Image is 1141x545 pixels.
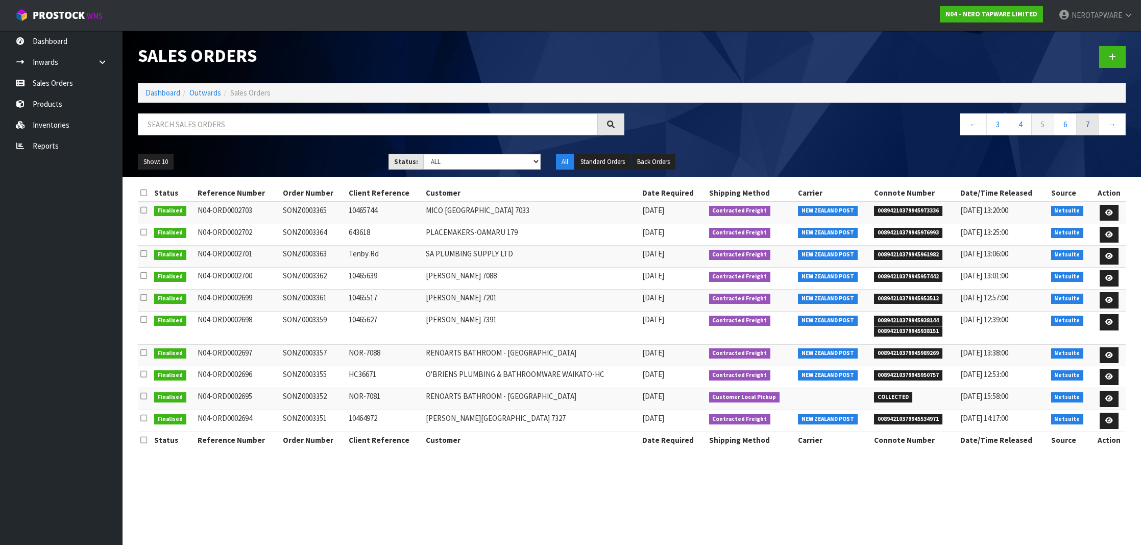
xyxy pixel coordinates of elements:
[346,268,424,290] td: 10465639
[958,185,1049,201] th: Date/Time Released
[423,344,640,366] td: RENOARTS BATHROOM - [GEOGRAPHIC_DATA]
[709,272,771,282] span: Contracted Freight
[154,348,186,359] span: Finalised
[346,432,424,448] th: Client Reference
[798,370,858,381] span: NEW ZEALAND POST
[642,348,664,358] span: [DATE]
[642,315,664,324] span: [DATE]
[280,268,346,290] td: SONZ0003362
[960,113,987,135] a: ←
[195,432,280,448] th: Reference Number
[280,410,346,432] td: SONZ0003351
[423,410,640,432] td: [PERSON_NAME][GEOGRAPHIC_DATA] 7327
[874,206,942,216] span: 00894210379945973336
[195,344,280,366] td: N04-ORD0002697
[195,268,280,290] td: N04-ORD0002700
[575,154,630,170] button: Standard Orders
[960,413,1008,423] span: [DATE] 14:17:00
[423,432,640,448] th: Customer
[423,185,640,201] th: Customer
[346,202,424,224] td: 10465744
[145,88,180,98] a: Dashboard
[423,312,640,344] td: [PERSON_NAME] 7391
[195,388,280,410] td: N04-ORD0002695
[1051,348,1084,359] span: Netsuite
[195,290,280,312] td: N04-ORD0002699
[346,246,424,268] td: Tenby Rd
[709,392,780,402] span: Customer Local Pickup
[346,224,424,246] td: 643618
[642,413,664,423] span: [DATE]
[986,113,1009,135] a: 3
[154,206,186,216] span: Finalised
[874,316,942,326] span: 00894210379945938144
[960,391,1008,401] span: [DATE] 15:58:00
[874,348,942,359] span: 00894210379945989269
[642,271,664,280] span: [DATE]
[280,432,346,448] th: Order Number
[423,268,640,290] td: [PERSON_NAME] 7088
[556,154,574,170] button: All
[423,366,640,388] td: O'BRIENS PLUMBING & BATHROOMWARE WAIKATO-HC
[154,294,186,304] span: Finalised
[1051,228,1084,238] span: Netsuite
[642,391,664,401] span: [DATE]
[138,46,624,66] h1: Sales Orders
[1051,316,1084,326] span: Netsuite
[798,206,858,216] span: NEW ZEALAND POST
[423,290,640,312] td: [PERSON_NAME] 7201
[1009,113,1032,135] a: 4
[280,224,346,246] td: SONZ0003364
[1093,185,1126,201] th: Action
[871,432,958,448] th: Connote Number
[1051,272,1084,282] span: Netsuite
[87,11,103,21] small: WMS
[423,246,640,268] td: SA PLUMBING SUPPLY LTD
[798,294,858,304] span: NEW ZEALAND POST
[642,205,664,215] span: [DATE]
[642,227,664,237] span: [DATE]
[874,392,912,402] span: COLLECTED
[960,249,1008,258] span: [DATE] 13:06:00
[138,113,598,135] input: Search sales orders
[798,348,858,359] span: NEW ZEALAND POST
[874,272,942,282] span: 00894210379945957442
[707,432,796,448] th: Shipping Method
[709,294,771,304] span: Contracted Freight
[423,202,640,224] td: MICO [GEOGRAPHIC_DATA] 7033
[280,202,346,224] td: SONZ0003365
[958,432,1049,448] th: Date/Time Released
[795,185,871,201] th: Carrier
[189,88,221,98] a: Outwards
[152,185,195,201] th: Status
[709,206,771,216] span: Contracted Freight
[632,154,675,170] button: Back Orders
[195,312,280,344] td: N04-ORD0002698
[874,294,942,304] span: 00894210379945953512
[195,224,280,246] td: N04-ORD0002702
[1051,294,1084,304] span: Netsuite
[1049,432,1093,448] th: Source
[709,348,771,359] span: Contracted Freight
[1076,113,1099,135] a: 7
[346,290,424,312] td: 10465517
[709,250,771,260] span: Contracted Freight
[154,414,186,424] span: Finalised
[960,271,1008,280] span: [DATE] 13:01:00
[640,432,707,448] th: Date Required
[642,369,664,379] span: [DATE]
[346,366,424,388] td: HC36671
[154,370,186,381] span: Finalised
[154,272,186,282] span: Finalised
[960,369,1008,379] span: [DATE] 12:53:00
[154,250,186,260] span: Finalised
[640,185,707,201] th: Date Required
[1051,206,1084,216] span: Netsuite
[960,227,1008,237] span: [DATE] 13:25:00
[709,370,771,381] span: Contracted Freight
[642,249,664,258] span: [DATE]
[1054,113,1077,135] a: 6
[707,185,796,201] th: Shipping Method
[960,315,1008,324] span: [DATE] 12:39:00
[15,9,28,21] img: cube-alt.png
